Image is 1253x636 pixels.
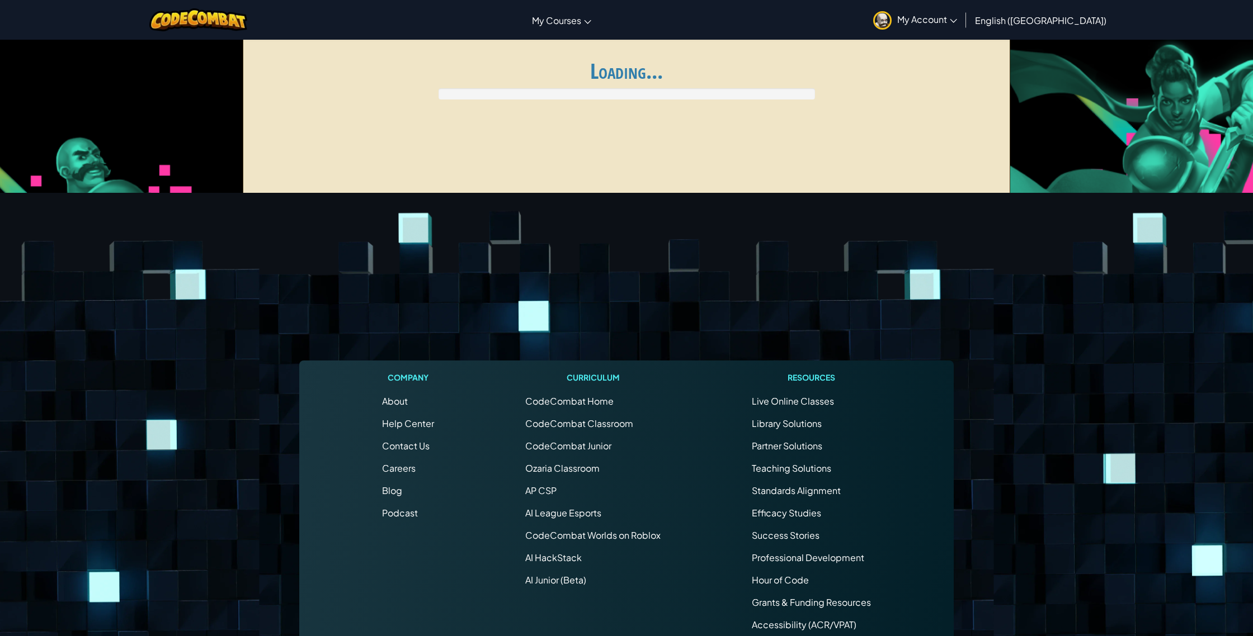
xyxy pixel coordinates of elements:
a: Hour of Code [752,574,809,586]
a: CodeCombat Classroom [525,417,633,429]
a: Success Stories [752,529,819,541]
a: My Account [868,2,963,37]
img: avatar [873,11,892,30]
a: AI HackStack [525,552,582,563]
a: About [382,395,408,407]
a: AI Junior (Beta) [525,574,586,586]
h1: Resources [752,372,871,383]
a: Accessibility (ACR/VPAT) [752,619,856,630]
a: CodeCombat Worlds on Roblox [525,529,661,541]
a: Help Center [382,417,434,429]
a: Professional Development [752,552,864,563]
a: Ozaria Classroom [525,462,600,474]
a: English ([GEOGRAPHIC_DATA]) [969,5,1112,35]
a: Library Solutions [752,417,822,429]
h1: Company [382,372,434,383]
a: My Courses [526,5,597,35]
h1: Curriculum [525,372,661,383]
span: CodeCombat Home [525,395,614,407]
a: AP CSP [525,485,557,496]
a: Partner Solutions [752,440,822,452]
a: Grants & Funding Resources [752,596,871,608]
span: My Courses [532,15,581,26]
span: Contact Us [382,440,430,452]
a: Efficacy Studies [752,507,821,519]
a: Careers [382,462,416,474]
a: Blog [382,485,402,496]
h1: Loading... [250,59,1003,83]
a: Teaching Solutions [752,462,831,474]
a: Podcast [382,507,418,519]
a: Standards Alignment [752,485,841,496]
a: Live Online Classes [752,395,834,407]
span: My Account [897,13,957,25]
img: CodeCombat logo [149,8,247,31]
span: English ([GEOGRAPHIC_DATA]) [975,15,1106,26]
a: CodeCombat Junior [525,440,611,452]
a: AI League Esports [525,507,601,519]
